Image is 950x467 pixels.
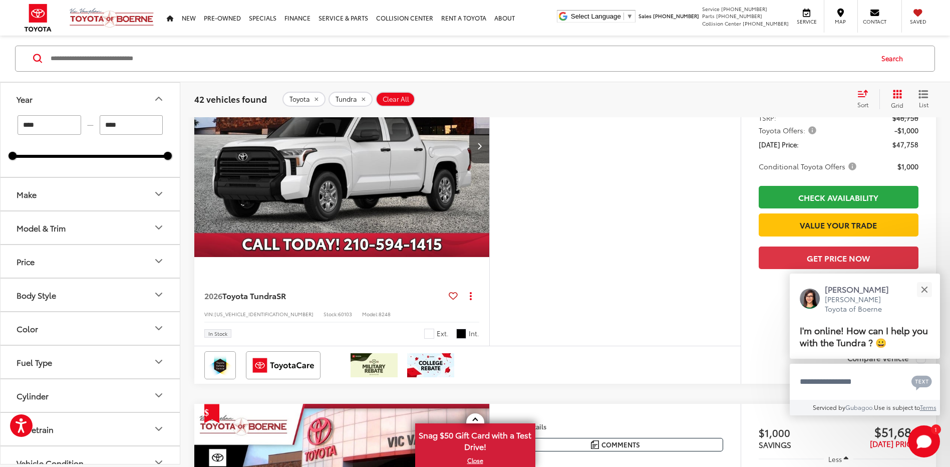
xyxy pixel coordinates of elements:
button: Actions [462,287,479,305]
div: Make [17,189,37,199]
span: Service [795,18,818,25]
span: Use is subject to [874,403,920,411]
span: — [84,121,97,129]
button: List View [911,89,936,109]
a: Value Your Trade [759,213,918,236]
p: [PERSON_NAME] [825,284,899,295]
img: Vic Vaughan Toyota of Boerne [69,8,154,28]
span: ​ [623,13,624,20]
span: 42 vehicles found [194,93,267,105]
div: Year [17,94,33,104]
span: -$1,000 [894,125,918,135]
a: 2026 Toyota Tundra SR2026 Toyota Tundra SR2026 Toyota Tundra SR2026 Toyota Tundra SR [194,35,490,257]
button: PricePrice [1,245,181,278]
span: Toyota Offers: [759,125,818,135]
span: List [918,100,928,109]
button: Toyota Offers: [759,125,820,135]
span: $1,000 [759,425,839,440]
button: Fuel TypeFuel Type [1,346,181,378]
svg: Text [911,374,932,390]
div: Price [17,257,35,266]
button: Search [872,46,917,71]
span: [US_VEHICLE_IDENTIFICATION_NUMBER] [214,310,313,318]
input: Search by Make, Model, or Keyword [50,47,872,71]
textarea: Type your message [790,364,940,400]
div: 2026 Toyota Tundra SR 0 [194,35,490,257]
div: Cylinder [17,391,49,400]
span: ▼ [626,13,633,20]
span: Sort [857,100,868,109]
button: Conditional Toyota Offers [759,161,860,171]
a: Terms [920,403,936,411]
button: Body StyleBody Style [1,279,181,311]
span: VIN: [204,310,214,318]
span: Service [702,5,720,13]
a: Gubagoo. [845,403,874,411]
img: /static/brand-toyota/National_Assets/toyota-military-rebate.jpeg?height=48 [351,353,398,377]
span: 1 [934,427,937,431]
a: 2026Toyota TundraSR [204,290,445,301]
span: I'm online! How can I help you with the Tundra ? 😀 [800,323,928,349]
button: ColorColor [1,312,181,345]
span: Serviced by [813,403,845,411]
span: [PHONE_NUMBER] [716,12,762,20]
a: Check Availability [759,186,918,208]
div: Close[PERSON_NAME][PERSON_NAME] Toyota of BoerneI'm online! How can I help you with the Tundra ? ... [790,274,940,415]
button: remove Toyota [282,92,326,107]
h4: More Details [507,423,723,430]
span: Tundra [336,95,357,103]
img: ToyotaCare Vic Vaughan Toyota of Boerne Boerne TX [248,353,319,377]
span: Stock: [324,310,338,318]
span: Get Price Drop Alert [204,404,219,423]
div: Body Style [17,290,56,300]
div: Fuel Type [17,357,52,367]
div: Model & Trim [153,222,165,234]
a: Select Language​ [571,13,633,20]
span: Parts [702,12,715,20]
button: Close [913,279,935,300]
button: Get Price Now [759,247,918,269]
span: Less [828,454,842,463]
span: [DATE] Price: [870,438,918,449]
button: Select sort value [852,89,879,109]
span: Sales [639,12,652,20]
span: $51,684 [838,424,918,439]
input: minimum [18,115,81,135]
img: 2026 Toyota Tundra SR [194,35,490,258]
div: Cylinder [153,390,165,402]
button: Next image [469,128,489,163]
span: Clear All [383,95,409,103]
button: Chat with SMS [908,370,935,393]
button: Comments [507,438,723,451]
span: Int. [469,329,479,338]
p: [PERSON_NAME] Toyota of Boerne [825,295,899,314]
span: 2026 [204,290,222,301]
span: In Stock [208,331,227,336]
span: Snag $50 Gift Card with a Test Drive! [416,424,534,455]
div: Fuel Type [153,356,165,368]
span: $1,000 [897,161,918,171]
span: $47,758 [892,139,918,149]
span: Ice Cap [424,329,434,339]
span: SR [276,290,286,301]
div: Color [153,323,165,335]
span: Collision Center [702,20,741,27]
div: Body Style [153,289,165,301]
span: [PHONE_NUMBER] [653,12,699,20]
img: Toyota Safety Sense Vic Vaughan Toyota of Boerne Boerne TX [206,353,234,377]
div: Make [153,188,165,200]
span: [PHONE_NUMBER] [743,20,789,27]
span: 60103 [338,310,352,318]
span: Toyota [289,95,310,103]
span: Saved [907,18,929,25]
span: [PHONE_NUMBER] [721,5,767,13]
button: Grid View [879,89,911,109]
button: Clear All [376,92,415,107]
span: Ext. [437,329,449,338]
div: Drivetrain [17,424,54,434]
img: Comments [591,440,599,449]
button: Model & TrimModel & Trim [1,211,181,244]
span: Contact [863,18,886,25]
span: Comments [601,440,640,449]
